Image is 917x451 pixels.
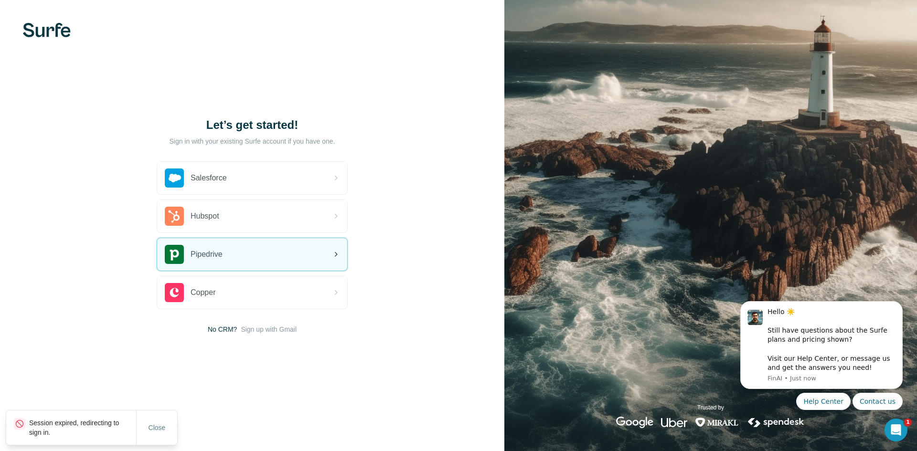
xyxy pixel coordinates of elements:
[726,293,917,416] iframe: Intercom notifications message
[149,423,166,432] span: Close
[208,325,237,334] span: No CRM?
[157,117,348,133] h1: Let’s get started!
[165,168,184,188] img: salesforce's logo
[165,245,184,264] img: pipedrive's logo
[165,207,184,226] img: hubspot's logo
[746,417,806,428] img: spendesk's logo
[885,419,907,441] iframe: Intercom live chat
[697,403,724,412] p: Trusted by
[169,136,335,146] p: Sign in with your existing Surfe account if you have one.
[241,325,297,334] button: Sign up with Gmail
[165,283,184,302] img: copper's logo
[191,249,223,260] span: Pipedrive
[616,417,653,428] img: google's logo
[904,419,912,426] span: 1
[695,417,739,428] img: mirakl's logo
[191,172,227,184] span: Salesforce
[29,418,136,437] p: Session expired, redirecting to sign in.
[191,287,215,298] span: Copper
[23,23,71,37] img: Surfe's logo
[661,417,687,428] img: uber's logo
[142,419,172,436] button: Close
[191,210,219,222] span: Hubspot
